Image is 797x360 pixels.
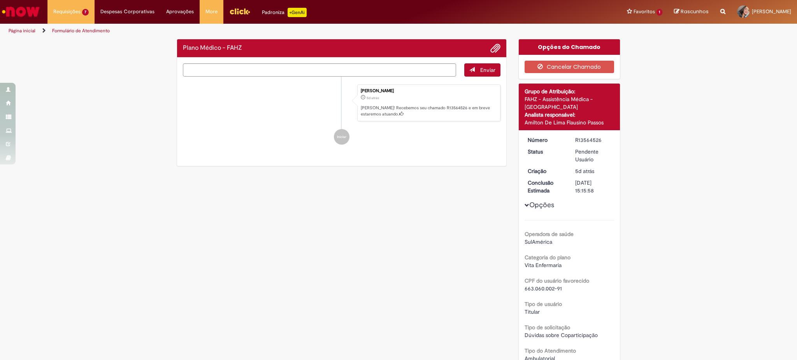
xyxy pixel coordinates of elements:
[100,8,154,16] span: Despesas Corporativas
[525,308,540,315] span: Titular
[53,8,81,16] span: Requisições
[464,63,500,77] button: Enviar
[575,168,594,175] span: 5d atrás
[522,167,570,175] dt: Criação
[525,87,614,95] div: Grupo de Atribuição:
[575,148,611,163] div: Pendente Usuário
[525,332,598,339] span: Dúvidas sobre Coparticipação
[367,96,379,100] span: 5d atrás
[525,95,614,111] div: FAHZ - Assistência Médica - [GEOGRAPHIC_DATA]
[480,66,495,73] span: Enviar
[522,148,570,156] dt: Status
[525,262,562,269] span: Vita Enfermaria
[575,179,611,194] div: [DATE] 15:15:58
[1,4,41,19] img: ServiceNow
[490,43,500,53] button: Adicionar anexos
[522,179,570,194] dt: Conclusão Estimada
[361,105,496,117] p: [PERSON_NAME]! Recebemos seu chamado R13564526 e em breve estaremos atuando.
[166,8,194,16] span: Aprovações
[183,45,242,52] h2: Plano Médico - FAHZ Histórico de tíquete
[525,285,562,292] span: 663.060.002-91
[52,28,110,34] a: Formulário de Atendimento
[525,231,574,238] b: Operadora de saúde
[522,136,570,144] dt: Número
[6,24,525,38] ul: Trilhas de página
[752,8,791,15] span: [PERSON_NAME]
[205,8,218,16] span: More
[525,277,589,284] b: CPF do usuário favorecido
[9,28,35,34] a: Página inicial
[575,136,611,144] div: R13564526
[525,347,576,354] b: Tipo do Atendimento
[525,61,614,73] button: Cancelar Chamado
[657,9,662,16] span: 1
[575,167,611,175] div: 24/09/2025 17:39:45
[674,8,709,16] a: Rascunhos
[525,238,552,245] span: SulAmérica
[525,111,614,119] div: Analista responsável:
[634,8,655,16] span: Favoritos
[183,84,500,122] li: Beatriz Magnani Balzana
[82,9,89,16] span: 7
[525,119,614,126] div: Amilton De Lima Flausino Passos
[229,5,250,17] img: click_logo_yellow_360x200.png
[575,168,594,175] time: 24/09/2025 16:39:45
[681,8,709,15] span: Rascunhos
[367,96,379,100] time: 24/09/2025 16:39:45
[525,324,570,331] b: Tipo de solicitação
[525,254,571,261] b: Categoria do plano
[288,8,307,17] p: +GenAi
[525,301,562,308] b: Tipo de usuário
[183,77,500,153] ul: Histórico de tíquete
[519,39,620,55] div: Opções do Chamado
[262,8,307,17] div: Padroniza
[361,89,496,93] div: [PERSON_NAME]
